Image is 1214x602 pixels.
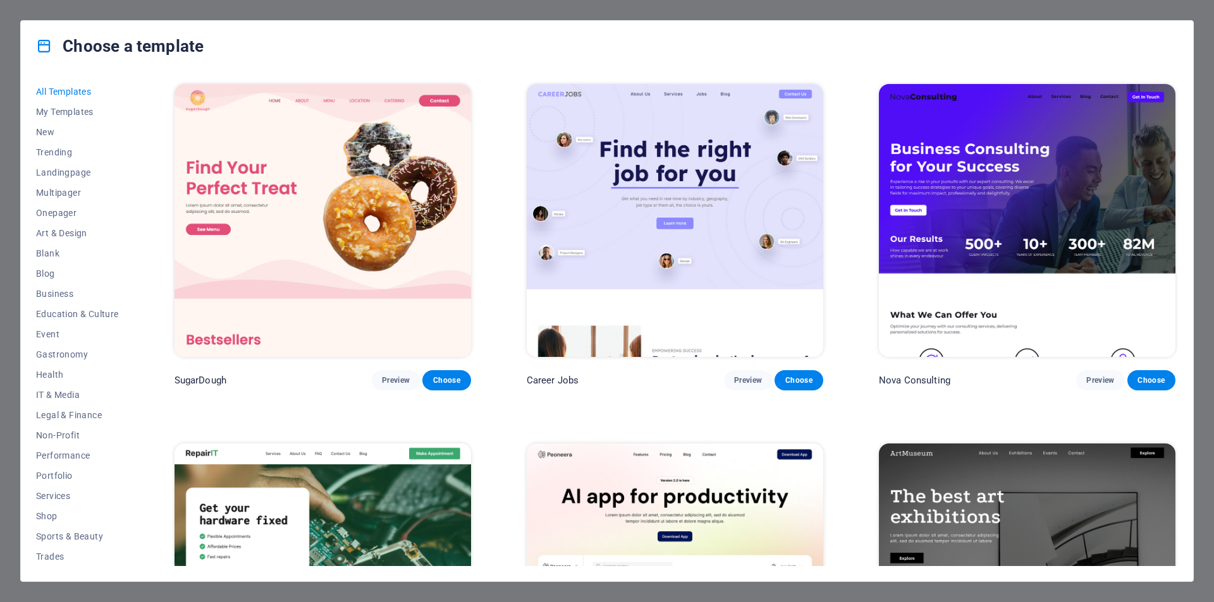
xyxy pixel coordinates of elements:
button: Onepager [36,203,119,223]
button: Preview [372,370,420,390]
span: Trending [36,147,119,157]
span: Preview [734,375,762,385]
button: Sports & Beauty [36,526,119,546]
button: Art & Design [36,223,119,243]
button: Landingpage [36,162,119,183]
span: Multipager [36,188,119,198]
h4: Choose a template [36,36,204,56]
img: Nova Consulting [879,84,1175,357]
span: IT & Media [36,390,119,400]
span: Portfolio [36,471,119,481]
button: Choose [422,370,470,390]
button: Shop [36,506,119,526]
button: Non-Profit [36,425,119,445]
button: Business [36,284,119,304]
span: Health [36,370,119,380]
span: All Templates [36,87,119,97]
button: Choose [1127,370,1175,390]
button: Trending [36,142,119,162]
span: Blog [36,268,119,279]
span: Shop [36,511,119,521]
button: Gastronomy [36,344,119,364]
button: Portfolio [36,466,119,486]
span: Trades [36,551,119,562]
img: SugarDough [175,84,471,357]
button: Multipager [36,183,119,203]
span: Onepager [36,208,119,218]
button: Preview [1076,370,1124,390]
button: Preview [724,370,772,390]
span: Education & Culture [36,309,119,319]
button: Education & Culture [36,304,119,324]
span: Business [36,289,119,299]
button: Trades [36,546,119,567]
span: Sports & Beauty [36,531,119,541]
button: IT & Media [36,385,119,405]
button: My Templates [36,102,119,122]
p: Nova Consulting [879,374,950,387]
span: Landingpage [36,167,119,178]
button: Event [36,324,119,344]
button: Legal & Finance [36,405,119,425]
img: Career Jobs [527,84,823,357]
button: Choose [775,370,823,390]
span: Services [36,491,119,501]
span: Choose [785,375,812,385]
span: Gastronomy [36,349,119,359]
span: Preview [382,375,410,385]
button: Health [36,364,119,385]
span: Choose [1137,375,1165,385]
span: My Templates [36,107,119,117]
button: Services [36,486,119,506]
span: Legal & Finance [36,410,119,420]
button: Performance [36,445,119,466]
span: Blank [36,248,119,258]
span: Performance [36,450,119,461]
span: Art & Design [36,228,119,238]
p: SugarDough [175,374,226,387]
span: Choose [432,375,460,385]
button: All Templates [36,81,119,102]
button: Blank [36,243,119,263]
span: Preview [1086,375,1114,385]
button: New [36,122,119,142]
span: Event [36,329,119,339]
p: Career Jobs [527,374,579,387]
span: New [36,127,119,137]
button: Blog [36,263,119,284]
span: Non-Profit [36,430,119,440]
